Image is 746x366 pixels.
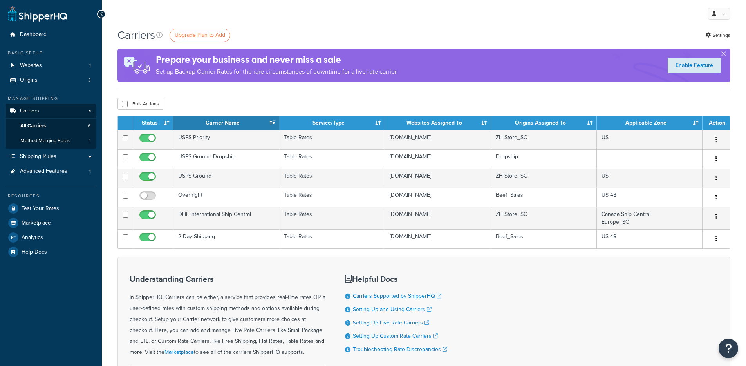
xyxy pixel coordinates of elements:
[6,149,96,164] a: Shipping Rules
[491,116,597,130] th: Origins Assigned To: activate to sort column ascending
[6,104,96,149] li: Carriers
[385,116,491,130] th: Websites Assigned To: activate to sort column ascending
[385,188,491,207] td: [DOMAIN_NAME]
[173,188,279,207] td: Overnight
[89,168,91,175] span: 1
[117,27,155,43] h1: Carriers
[353,345,447,353] a: Troubleshooting Rate Discrepancies
[597,188,703,207] td: US 48
[385,169,491,188] td: [DOMAIN_NAME]
[6,164,96,179] a: Advanced Features 1
[6,58,96,73] a: Websites 1
[117,49,156,82] img: ad-rules-rateshop-fe6ec290ccb7230408bd80ed9643f0289d75e0ffd9eb532fc0e269fcd187b520.png
[6,230,96,245] a: Analytics
[175,31,225,39] span: Upgrade Plan to Add
[173,207,279,229] td: DHL International Ship Central
[20,77,38,83] span: Origins
[353,332,438,340] a: Setting Up Custom Rate Carriers
[279,149,385,169] td: Table Rates
[88,77,91,83] span: 3
[170,29,230,42] a: Upgrade Plan to Add
[279,116,385,130] th: Service/Type: activate to sort column ascending
[279,188,385,207] td: Table Rates
[6,134,96,148] li: Method Merging Rules
[353,292,441,300] a: Carriers Supported by ShipperHQ
[279,130,385,149] td: Table Rates
[597,207,703,229] td: Canada Ship Central Europe_SC
[156,66,398,77] p: Set up Backup Carrier Rates for the rare circumstances of downtime for a live rate carrier.
[491,149,597,169] td: Dropship
[6,164,96,179] li: Advanced Features
[6,50,96,56] div: Basic Setup
[279,229,385,248] td: Table Rates
[719,339,738,358] button: Open Resource Center
[597,116,703,130] th: Applicable Zone: activate to sort column ascending
[706,30,730,41] a: Settings
[173,169,279,188] td: USPS Ground
[385,130,491,149] td: [DOMAIN_NAME]
[88,123,90,129] span: 6
[491,169,597,188] td: ZH Store_SC
[117,98,163,110] button: Bulk Actions
[668,58,721,73] a: Enable Feature
[6,119,96,133] a: All Carriers 6
[6,27,96,42] a: Dashboard
[385,207,491,229] td: [DOMAIN_NAME]
[89,138,90,144] span: 1
[89,62,91,69] span: 1
[173,130,279,149] td: USPS Priority
[6,58,96,73] li: Websites
[22,220,51,226] span: Marketplace
[491,188,597,207] td: Beef_Sales
[164,348,194,356] a: Marketplace
[6,201,96,216] a: Test Your Rates
[22,205,59,212] span: Test Your Rates
[279,207,385,229] td: Table Rates
[156,53,398,66] h4: Prepare your business and never miss a sale
[173,116,279,130] th: Carrier Name: activate to sort column ascending
[6,134,96,148] a: Method Merging Rules 1
[130,275,325,283] h3: Understanding Carriers
[385,229,491,248] td: [DOMAIN_NAME]
[385,149,491,169] td: [DOMAIN_NAME]
[20,153,56,160] span: Shipping Rules
[20,62,42,69] span: Websites
[703,116,730,130] th: Action
[353,305,432,313] a: Setting Up and Using Carriers
[6,193,96,199] div: Resources
[597,169,703,188] td: US
[6,216,96,230] a: Marketplace
[20,168,67,175] span: Advanced Features
[491,130,597,149] td: ZH Store_SC
[279,169,385,188] td: Table Rates
[20,31,47,38] span: Dashboard
[20,138,70,144] span: Method Merging Rules
[22,249,47,255] span: Help Docs
[491,207,597,229] td: ZH Store_SC
[597,229,703,248] td: US 48
[6,104,96,118] a: Carriers
[345,275,447,283] h3: Helpful Docs
[8,6,67,22] a: ShipperHQ Home
[20,123,46,129] span: All Carriers
[6,245,96,259] a: Help Docs
[6,95,96,102] div: Manage Shipping
[491,229,597,248] td: Beef_Sales
[173,149,279,169] td: USPS Ground Dropship
[597,130,703,149] td: US
[6,119,96,133] li: All Carriers
[6,73,96,87] a: Origins 3
[22,234,43,241] span: Analytics
[353,319,429,327] a: Setting Up Live Rate Carriers
[173,229,279,248] td: 2-Day Shipping
[6,73,96,87] li: Origins
[133,116,173,130] th: Status: activate to sort column ascending
[130,275,325,358] div: In ShipperHQ, Carriers can be either, a service that provides real-time rates OR a user-defined r...
[20,108,39,114] span: Carriers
